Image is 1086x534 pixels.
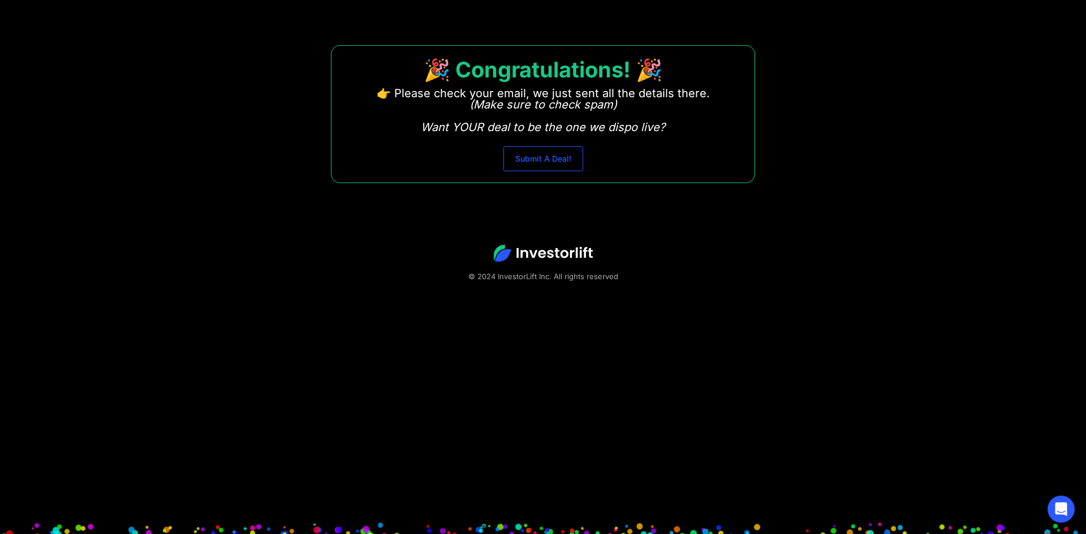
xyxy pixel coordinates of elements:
[1048,496,1075,523] div: Open Intercom Messenger
[421,98,665,134] em: (Make sure to check spam) Want YOUR deal to be the one we dispo live?
[503,146,583,171] a: Submit A Deal!
[424,57,662,83] strong: 🎉 Congratulations! 🎉
[377,88,710,133] p: 👉 Please check your email, we just sent all the details there. ‍
[40,271,1046,282] div: © 2024 InvestorLift Inc. All rights reserved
